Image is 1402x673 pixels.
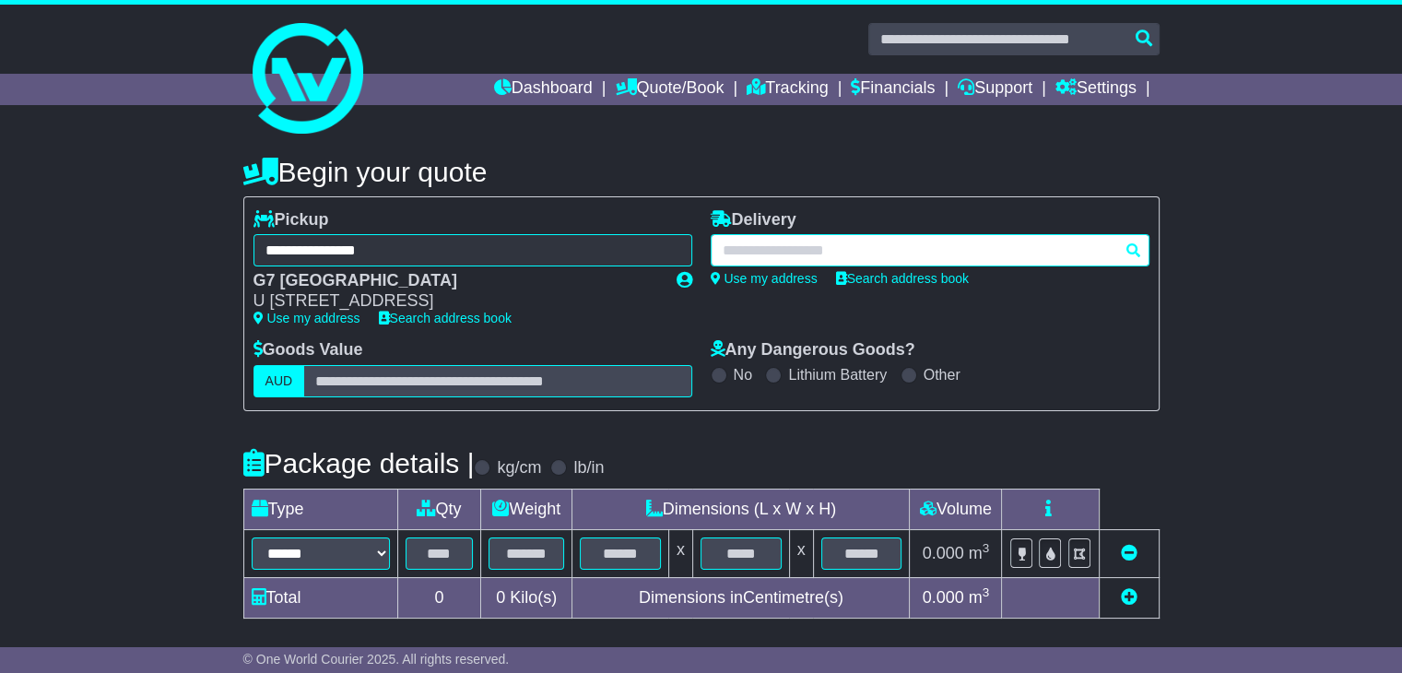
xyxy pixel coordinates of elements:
[253,210,329,230] label: Pickup
[243,489,397,529] td: Type
[711,210,796,230] label: Delivery
[1121,588,1137,607] a: Add new item
[711,340,915,360] label: Any Dangerous Goods?
[243,577,397,618] td: Total
[734,366,752,384] label: No
[711,271,818,286] a: Use my address
[397,489,481,529] td: Qty
[243,652,510,667] span: © One World Courier 2025. All rights reserved.
[711,234,1149,266] typeahead: Please provide city
[923,544,964,562] span: 0.000
[958,74,1032,105] a: Support
[789,529,813,577] td: x
[924,366,960,384] label: Other
[983,541,990,555] sup: 3
[923,588,964,607] span: 0.000
[253,365,305,397] label: AUD
[573,458,604,478] label: lb/in
[615,74,724,105] a: Quote/Book
[983,585,990,599] sup: 3
[253,271,658,291] div: G7 [GEOGRAPHIC_DATA]
[496,588,505,607] span: 0
[572,577,910,618] td: Dimensions in Centimetre(s)
[253,311,360,325] a: Use my address
[497,458,541,478] label: kg/cm
[969,588,990,607] span: m
[788,366,887,384] label: Lithium Battery
[481,489,572,529] td: Weight
[253,291,658,312] div: U [STREET_ADDRESS]
[851,74,935,105] a: Financials
[910,489,1002,529] td: Volume
[1055,74,1137,105] a: Settings
[1121,544,1137,562] a: Remove this item
[969,544,990,562] span: m
[243,157,1160,187] h4: Begin your quote
[836,271,969,286] a: Search address book
[253,340,363,360] label: Goods Value
[494,74,593,105] a: Dashboard
[572,489,910,529] td: Dimensions (L x W x H)
[747,74,828,105] a: Tracking
[379,311,512,325] a: Search address book
[243,448,475,478] h4: Package details |
[668,529,692,577] td: x
[481,577,572,618] td: Kilo(s)
[397,577,481,618] td: 0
